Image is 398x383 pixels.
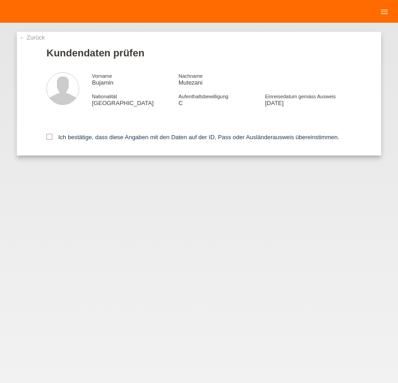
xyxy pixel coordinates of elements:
[19,34,45,41] a: ← Zurück
[92,94,117,99] span: Nationalität
[179,94,228,99] span: Aufenthaltsbewilligung
[92,73,112,79] span: Vorname
[179,72,265,86] div: Mutezani
[380,7,389,16] i: menu
[46,47,352,59] h1: Kundendaten prüfen
[46,134,339,141] label: Ich bestätige, dass diese Angaben mit den Daten auf der ID, Pass oder Ausländerausweis übereinsti...
[265,94,336,99] span: Einreisedatum gemäss Ausweis
[92,72,179,86] div: Bujamin
[375,9,393,14] a: menu
[265,93,352,106] div: [DATE]
[92,93,179,106] div: [GEOGRAPHIC_DATA]
[179,93,265,106] div: C
[179,73,203,79] span: Nachname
